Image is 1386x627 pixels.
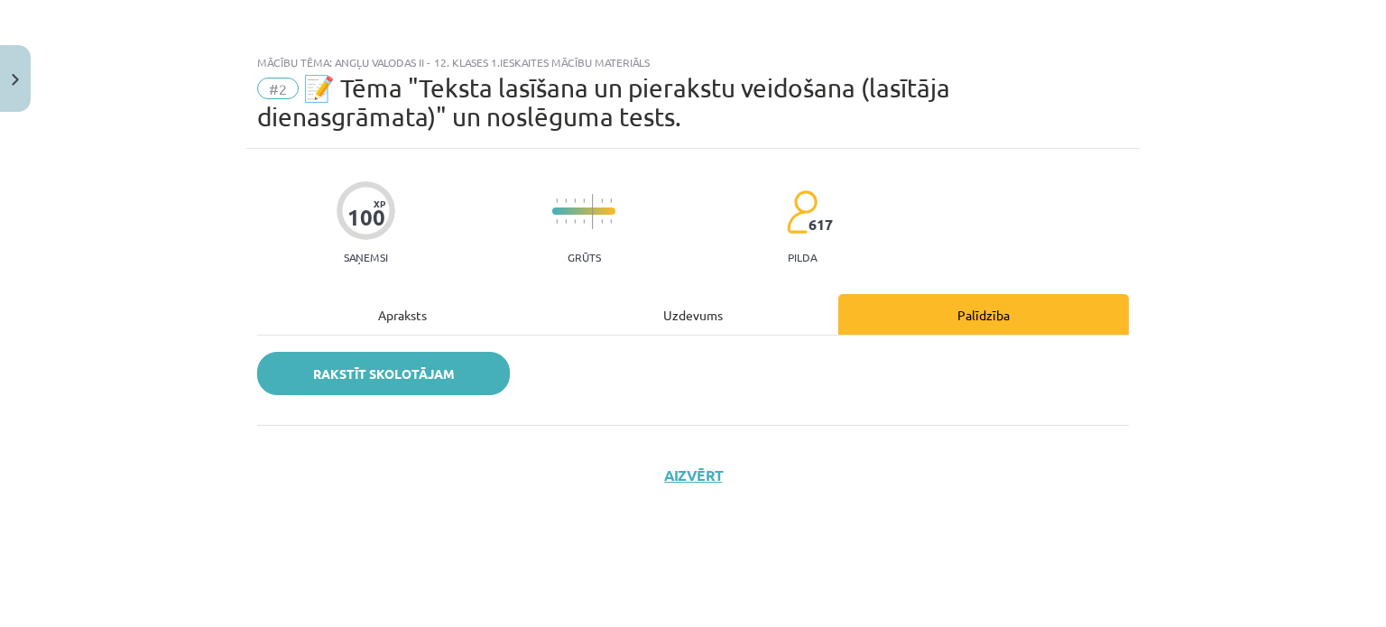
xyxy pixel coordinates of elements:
div: 100 [347,205,385,230]
img: icon-short-line-57e1e144782c952c97e751825c79c345078a6d821885a25fce030b3d8c18986b.svg [583,219,585,224]
div: Uzdevums [548,294,838,335]
img: icon-short-line-57e1e144782c952c97e751825c79c345078a6d821885a25fce030b3d8c18986b.svg [610,198,612,203]
img: icon-short-line-57e1e144782c952c97e751825c79c345078a6d821885a25fce030b3d8c18986b.svg [574,219,576,224]
img: icon-short-line-57e1e144782c952c97e751825c79c345078a6d821885a25fce030b3d8c18986b.svg [565,219,567,224]
div: Palīdzība [838,294,1129,335]
span: #2 [257,78,299,99]
img: icon-short-line-57e1e144782c952c97e751825c79c345078a6d821885a25fce030b3d8c18986b.svg [556,219,558,224]
img: icon-short-line-57e1e144782c952c97e751825c79c345078a6d821885a25fce030b3d8c18986b.svg [565,198,567,203]
img: icon-short-line-57e1e144782c952c97e751825c79c345078a6d821885a25fce030b3d8c18986b.svg [556,198,558,203]
img: students-c634bb4e5e11cddfef0936a35e636f08e4e9abd3cc4e673bd6f9a4125e45ecb1.svg [786,189,818,235]
span: 617 [808,217,833,233]
span: XP [374,198,385,208]
p: Grūts [568,251,601,263]
img: icon-short-line-57e1e144782c952c97e751825c79c345078a6d821885a25fce030b3d8c18986b.svg [601,198,603,203]
img: icon-short-line-57e1e144782c952c97e751825c79c345078a6d821885a25fce030b3d8c18986b.svg [574,198,576,203]
span: 📝 Tēma "Teksta lasīšana un pierakstu veidošana (lasītāja dienasgrāmata)" un noslēguma tests. [257,73,950,132]
a: Rakstīt skolotājam [257,352,510,395]
img: icon-short-line-57e1e144782c952c97e751825c79c345078a6d821885a25fce030b3d8c18986b.svg [583,198,585,203]
div: Mācību tēma: Angļu valodas ii - 12. klases 1.ieskaites mācību materiāls [257,56,1129,69]
img: icon-long-line-d9ea69661e0d244f92f715978eff75569469978d946b2353a9bb055b3ed8787d.svg [592,194,594,229]
p: Saņemsi [337,251,395,263]
img: icon-close-lesson-0947bae3869378f0d4975bcd49f059093ad1ed9edebbc8119c70593378902aed.svg [12,74,19,86]
div: Apraksts [257,294,548,335]
p: pilda [788,251,817,263]
button: Aizvērt [659,466,727,484]
img: icon-short-line-57e1e144782c952c97e751825c79c345078a6d821885a25fce030b3d8c18986b.svg [610,219,612,224]
img: icon-short-line-57e1e144782c952c97e751825c79c345078a6d821885a25fce030b3d8c18986b.svg [601,219,603,224]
